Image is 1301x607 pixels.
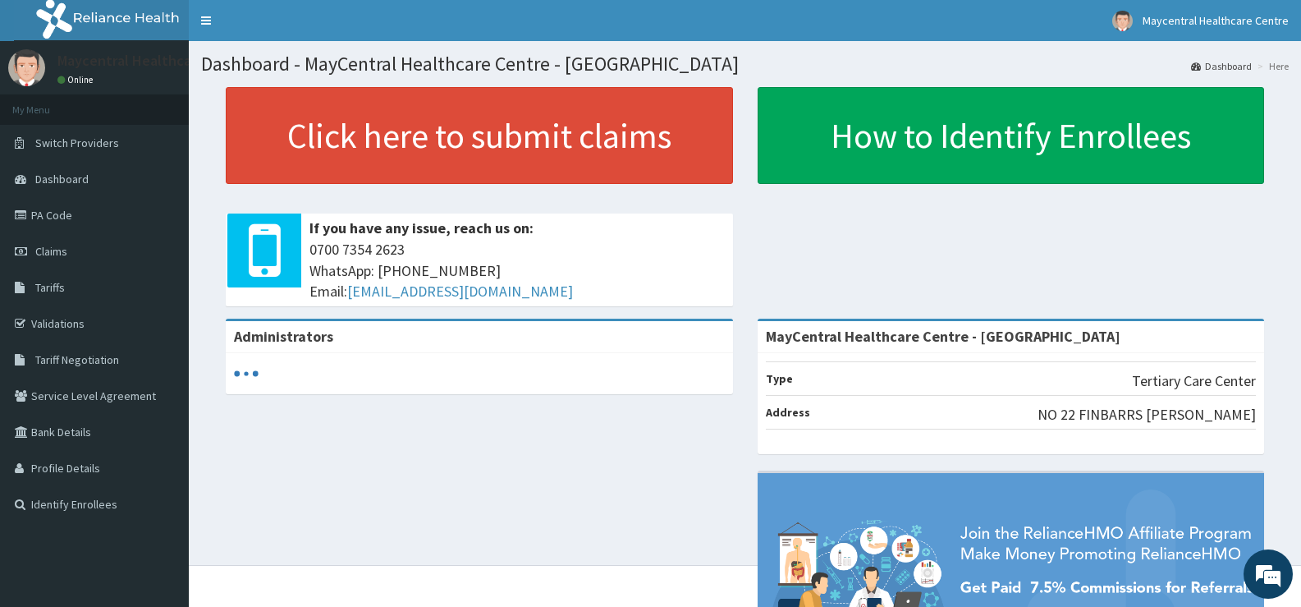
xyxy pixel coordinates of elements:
[57,74,97,85] a: Online
[766,327,1120,346] strong: MayCentral Healthcare Centre - [GEOGRAPHIC_DATA]
[1112,11,1133,31] img: User Image
[766,405,810,420] b: Address
[347,282,573,301] a: [EMAIL_ADDRESS][DOMAIN_NAME]
[1253,59,1289,73] li: Here
[8,49,45,86] img: User Image
[234,361,259,386] svg: audio-loading
[35,244,67,259] span: Claims
[1132,370,1256,392] p: Tertiary Care Center
[201,53,1289,75] h1: Dashboard - MayCentral Healthcare Centre - [GEOGRAPHIC_DATA]
[309,239,725,302] span: 0700 7354 2623 WhatsApp: [PHONE_NUMBER] Email:
[35,352,119,367] span: Tariff Negotiation
[234,327,333,346] b: Administrators
[1038,404,1256,425] p: NO 22 FINBARRS [PERSON_NAME]
[766,371,793,386] b: Type
[35,172,89,186] span: Dashboard
[758,87,1265,184] a: How to Identify Enrollees
[309,218,534,237] b: If you have any issue, reach us on:
[1191,59,1252,73] a: Dashboard
[1143,13,1289,28] span: Maycentral Healthcare Centre
[35,136,119,150] span: Switch Providers
[226,87,733,184] a: Click here to submit claims
[57,53,252,68] p: Maycentral Healthcare Centre
[35,280,65,295] span: Tariffs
